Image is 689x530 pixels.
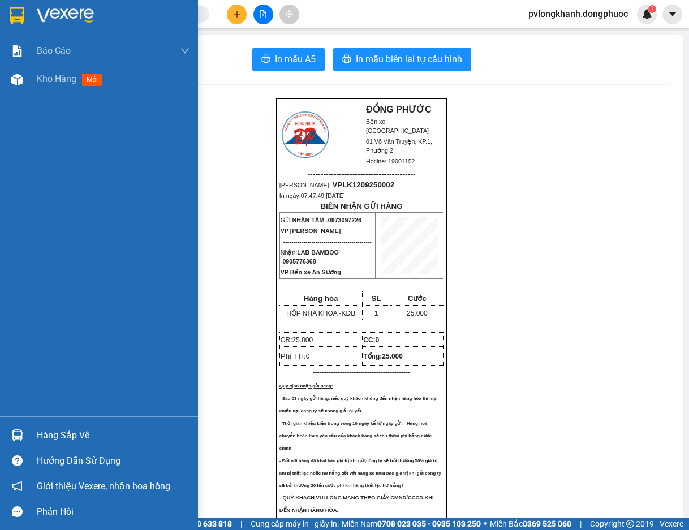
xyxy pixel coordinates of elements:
span: Kho hàng [37,74,76,84]
span: notification [12,481,23,492]
span: down [180,46,190,55]
span: SL [371,294,381,303]
p: ------------------------------------------- [279,321,443,330]
span: 1 [650,5,654,13]
span: 0 [306,352,310,360]
span: Miền Bắc [490,518,571,530]
span: Cước [408,294,427,303]
span: 25.000 [382,352,403,360]
div: Hàng sắp về [37,427,190,444]
p: ------------------------------------------- [279,368,443,377]
button: file-add [253,5,273,24]
span: -------------------------------------------- [283,238,372,245]
div: Phản hồi [37,503,190,520]
div: Hướng dẫn sử dụng [37,453,190,469]
button: printerIn mẫu biên lai tự cấu hình [333,48,471,71]
span: Giới thiệu Vexere, nhận hoa hồng [37,479,170,493]
span: Miền Nam [342,518,481,530]
sup: 1 [648,5,656,13]
span: | [580,518,582,530]
span: printer [261,54,270,65]
strong: CC: [363,336,379,344]
span: - Đối với hàng đã khai báo giá trị khi gửi,công ty sẽ bồi thường 50% giá trị khi bị thất lạc hoặc... [279,458,441,488]
span: caret-down [668,9,678,19]
span: printer [342,54,351,65]
strong: 1900 633 818 [183,519,232,528]
span: - Sau 03 ngày gửi hàng, nếu quý khách không đến nhận hàng hóa thì mọi khiếu nại công ty sẽ không ... [279,396,438,413]
button: aim [279,5,299,24]
span: VP [PERSON_NAME] [281,227,341,234]
button: caret-down [662,5,682,24]
span: 25.000 [407,309,428,317]
strong: BIÊN NHẬN GỬI HÀNG [320,202,402,210]
span: - Thời gian khiếu kiện trong vòng 10 ngày kể từ ngày gửi. - Hàng hoá chuyển hoàn theo yêu cầu của... [279,421,432,451]
span: message [12,506,23,517]
span: VP Bến xe An Sương [281,269,341,275]
span: Hotline: 19001152 [366,158,415,165]
strong: ĐỒNG PHƯỚC [366,105,432,114]
span: Nhận: [281,249,339,265]
img: solution-icon [11,45,23,57]
button: printerIn mẫu A5 [252,48,325,71]
span: ----------------------------------------- [307,169,415,178]
span: Báo cáo [37,44,71,58]
span: 0905776368 [282,258,316,265]
span: Tổng: [363,352,403,360]
span: CR: [281,336,313,344]
span: copyright [626,520,634,528]
span: mới [82,74,102,86]
span: In mẫu biên lai tự cấu hình [356,52,462,66]
span: plus [233,10,241,18]
span: In mẫu A5 [275,52,316,66]
span: file-add [259,10,267,18]
span: 0 [376,336,380,344]
span: NHÂN TÂM - [292,217,361,223]
span: aim [285,10,293,18]
strong: 0708 023 035 - 0935 103 250 [377,519,481,528]
img: logo-vxr [10,7,24,24]
img: logo [280,110,330,160]
span: ⚪️ [484,522,487,526]
span: 1 [374,309,378,317]
span: Bến xe [GEOGRAPHIC_DATA] [366,118,429,134]
span: Hàng hóa [304,294,338,303]
span: - QUÝ KHÁCH VUI LÒNG MANG THEO GIẤY CMND/CCCD KHI ĐẾN NHẬN HÀNG HÓA. [279,495,434,513]
span: 01 Võ Văn Truyện, KP.1, Phường 2 [366,138,432,154]
img: icon-new-feature [642,9,652,19]
img: warehouse-icon [11,74,23,85]
span: | [240,518,242,530]
span: LAB BAMBOO - [281,249,339,265]
img: warehouse-icon [11,429,23,441]
span: HỘP NHA KHOA - [286,309,355,317]
span: Quy định nhận/gửi hàng: [279,384,333,389]
span: In ngày: [279,192,345,199]
span: 07:47:49 [DATE] [301,192,345,199]
span: pvlongkhanh.dongphuoc [519,7,637,21]
strong: 0369 525 060 [523,519,571,528]
span: Cung cấp máy in - giấy in: [251,518,339,530]
span: KDB [342,309,356,317]
span: Phí TH: [281,352,310,360]
span: 25.000 [292,336,313,344]
span: Gửi: [281,217,361,223]
span: [PERSON_NAME]: [279,182,394,188]
span: VPLK1209250002 [332,180,394,189]
button: plus [227,5,247,24]
span: 0973097226 [328,217,361,223]
span: question-circle [12,455,23,466]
